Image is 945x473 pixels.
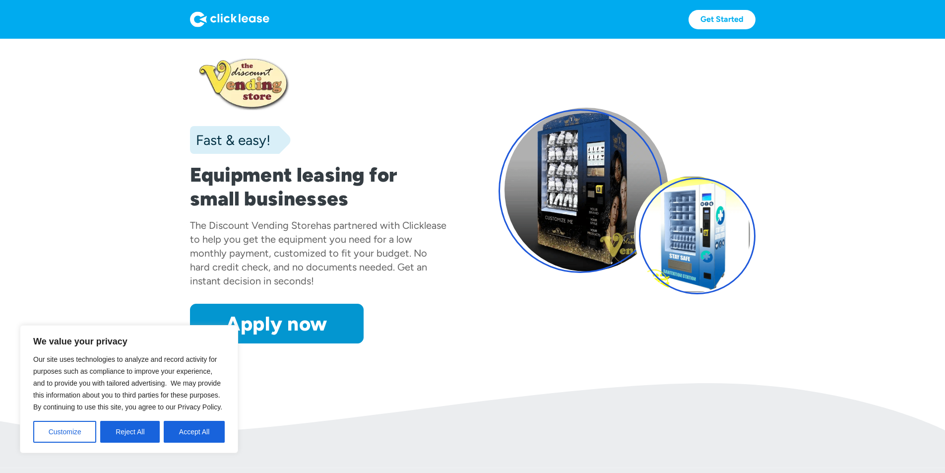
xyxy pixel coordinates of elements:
[190,219,446,287] div: has partnered with Clicklease to help you get the equipment you need for a low monthly payment, c...
[190,11,269,27] img: Logo
[33,421,96,443] button: Customize
[33,355,222,411] span: Our site uses technologies to analyze and record activity for purposes such as compliance to impr...
[190,163,447,210] h1: Equipment leasing for small businesses
[20,325,238,453] div: We value your privacy
[100,421,160,443] button: Reject All
[190,304,364,343] a: Apply now
[190,219,316,231] div: The Discount Vending Store
[164,421,225,443] button: Accept All
[190,130,270,150] div: Fast & easy!
[33,336,225,347] p: We value your privacy
[689,10,756,29] a: Get Started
